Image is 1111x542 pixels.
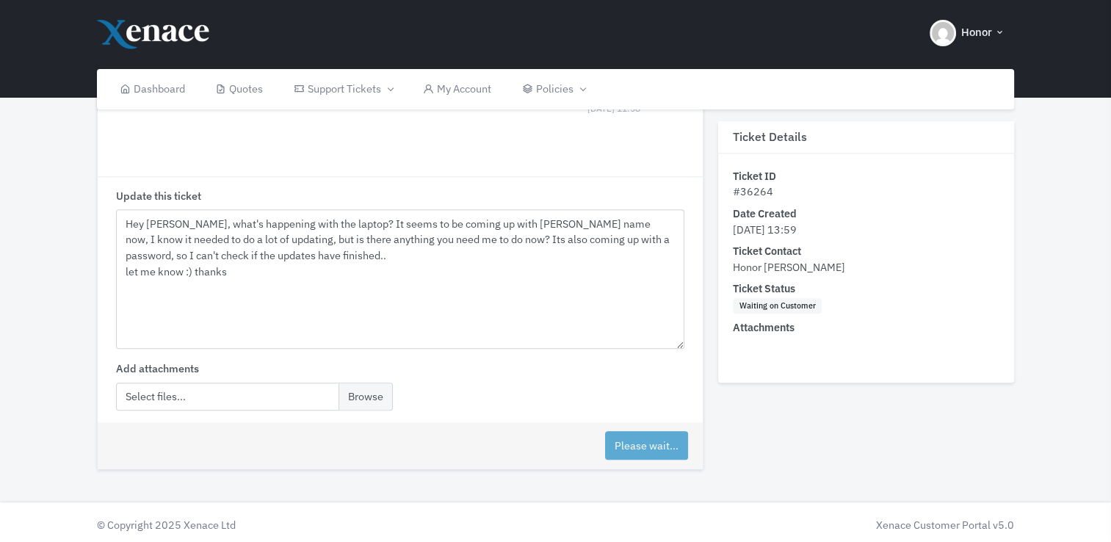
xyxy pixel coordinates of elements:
[718,121,1014,153] h3: Ticket Details
[733,206,999,222] dt: Date Created
[733,244,999,260] dt: Ticket Contact
[733,320,999,336] dt: Attachments
[733,298,822,314] span: Waiting on Customer
[605,431,688,460] button: Please wait...
[961,24,992,41] span: Honor
[921,7,1014,59] button: Honor
[507,69,600,109] a: Policies
[116,361,199,377] label: Add attachments
[408,69,507,109] a: My Account
[733,185,773,199] span: #36264
[90,517,556,533] div: © Copyright 2025 Xenace Ltd
[200,69,279,109] a: Quotes
[733,223,797,236] span: [DATE] 13:59
[930,20,956,46] img: Header Avatar
[278,69,408,109] a: Support Tickets
[562,517,1014,533] div: Xenace Customer Portal v5.0
[733,260,845,274] span: Honor [PERSON_NAME]
[116,188,201,204] label: Update this ticket
[104,69,200,109] a: Dashboard
[733,281,999,297] dt: Ticket Status
[733,168,999,184] dt: Ticket ID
